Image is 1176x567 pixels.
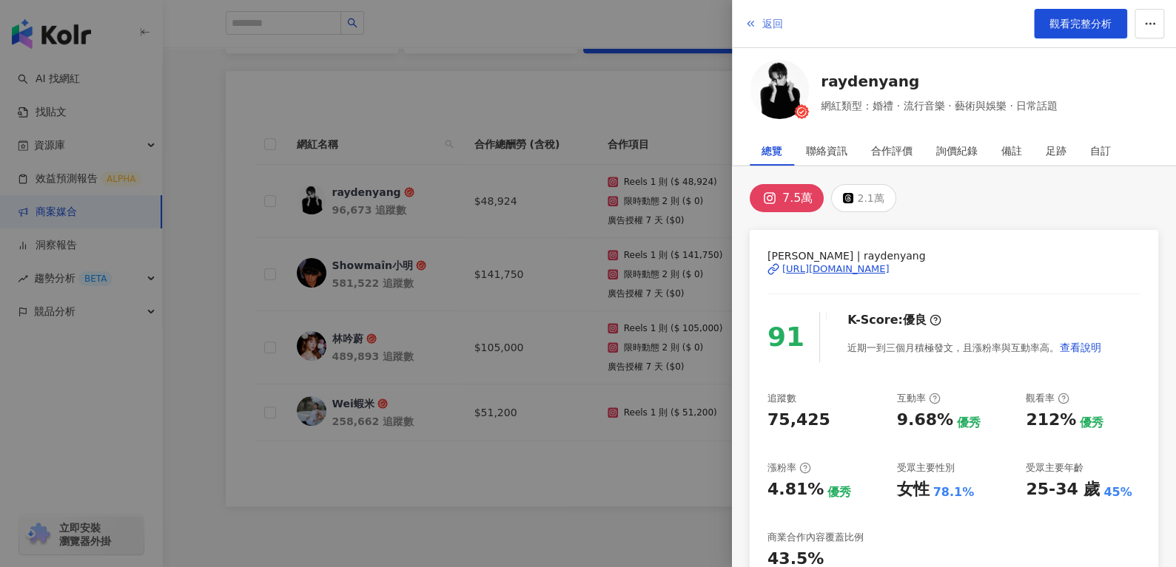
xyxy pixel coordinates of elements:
div: 4.81% [767,478,824,501]
span: 返回 [762,18,783,30]
div: 漲粉率 [767,461,811,475]
div: 78.1% [933,484,975,500]
div: 受眾主要性別 [897,461,955,475]
div: 受眾主要年齡 [1026,461,1083,475]
div: 總覽 [762,136,782,166]
div: 75,425 [767,409,830,432]
div: 優秀 [827,484,851,500]
div: [URL][DOMAIN_NAME] [782,262,890,276]
div: 91 [767,316,804,359]
div: 優秀 [1080,415,1103,431]
a: 觀看完整分析 [1034,9,1127,38]
div: 聯絡資訊 [806,136,847,166]
a: raydenyang [821,71,1058,92]
button: 查看說明 [1059,333,1102,362]
div: 詢價紀錄 [936,136,978,166]
div: 追蹤數 [767,392,796,405]
div: 2.1萬 [857,188,884,208]
div: 合作評價 [871,136,913,166]
span: 觀看完整分析 [1049,18,1112,30]
img: KOL Avatar [750,60,809,119]
div: 25-34 歲 [1026,478,1100,501]
button: 返回 [744,9,784,38]
div: 自訂 [1090,136,1111,166]
a: [URL][DOMAIN_NAME] [767,262,1140,276]
div: 優良 [903,312,927,328]
a: KOL Avatar [750,60,809,124]
div: 近期一到三個月積極發文，且漲粉率與互動率高。 [847,333,1102,362]
div: 優秀 [957,415,981,431]
button: 2.1萬 [831,184,896,212]
div: 觀看率 [1026,392,1069,405]
span: [PERSON_NAME] | raydenyang [767,248,1140,264]
div: 足跡 [1046,136,1066,166]
div: 互動率 [897,392,941,405]
div: 45% [1103,484,1132,500]
div: 備註 [1001,136,1022,166]
span: 查看說明 [1060,342,1101,353]
button: 7.5萬 [750,184,824,212]
div: 9.68% [897,409,953,432]
div: 商業合作內容覆蓋比例 [767,531,864,544]
span: 網紅類型：婚禮 · 流行音樂 · 藝術與娛樂 · 日常話題 [821,98,1058,114]
div: K-Score : [847,312,941,328]
div: 7.5萬 [782,188,813,208]
div: 212% [1026,409,1076,432]
div: 女性 [897,478,930,501]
